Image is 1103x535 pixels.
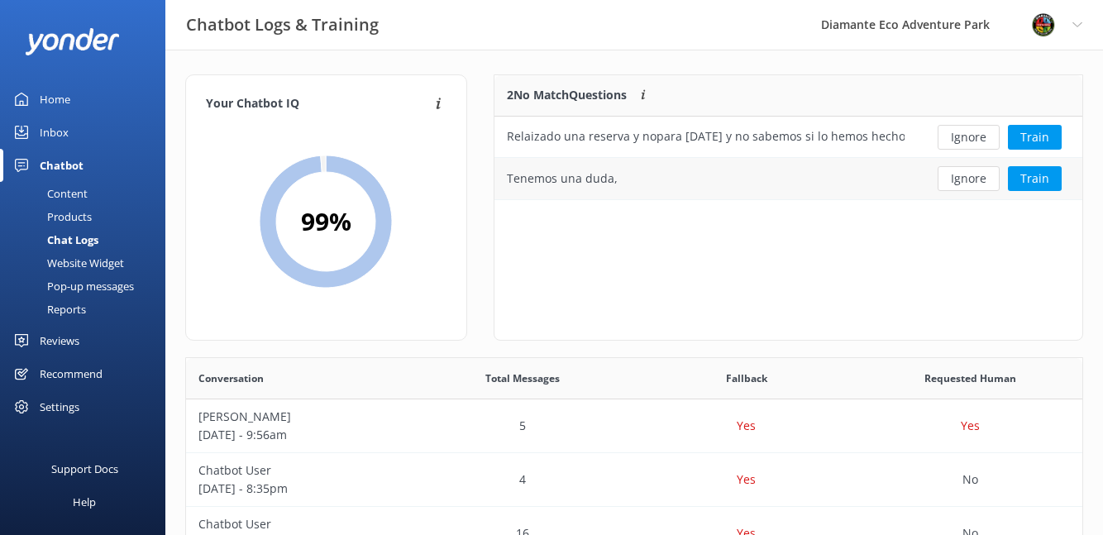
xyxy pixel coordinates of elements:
p: Yes [737,417,756,435]
div: row [186,453,1082,507]
div: Chat Logs [10,228,98,251]
img: yonder-white-logo.png [25,28,120,55]
div: row [494,158,1082,199]
a: Website Widget [10,251,165,275]
div: grid [494,117,1082,199]
div: Content [10,182,88,205]
div: Chatbot [40,149,84,182]
div: Support Docs [51,452,118,485]
p: Chatbot User [198,515,398,533]
button: Ignore [938,125,1000,150]
p: 2 No Match Questions [507,86,627,104]
span: Requested Human [924,370,1016,386]
p: No [962,471,978,489]
p: 5 [519,417,526,435]
div: Relaizado una reserva y nopara [DATE] y no sabemos si lo hemos hecho bien, si se nos ha cobrado ya [507,127,905,146]
p: [DATE] - 8:35pm [198,480,398,498]
span: Conversation [198,370,264,386]
div: Pop-up messages [10,275,134,298]
a: Products [10,205,165,228]
p: [DATE] - 9:56am [198,426,398,444]
button: Ignore [938,166,1000,191]
div: Inbox [40,116,69,149]
a: Chat Logs [10,228,165,251]
div: Recommend [40,357,103,390]
div: row [186,399,1082,453]
h3: Chatbot Logs & Training [186,12,379,38]
button: Train [1008,166,1062,191]
p: [PERSON_NAME] [198,408,398,426]
img: 831-1756915225.png [1031,12,1056,37]
a: Pop-up messages [10,275,165,298]
div: Reports [10,298,86,321]
div: Products [10,205,92,228]
div: Help [73,485,96,518]
div: Home [40,83,70,116]
p: Chatbot User [198,461,398,480]
h2: 99 % [301,202,351,241]
div: row [494,117,1082,158]
p: 4 [519,471,526,489]
div: Reviews [40,324,79,357]
span: Total Messages [485,370,560,386]
h4: Your Chatbot IQ [206,95,431,113]
a: Reports [10,298,165,321]
div: Settings [40,390,79,423]
p: Yes [961,417,980,435]
p: Yes [737,471,756,489]
button: Train [1008,125,1062,150]
div: Website Widget [10,251,124,275]
a: Content [10,182,165,205]
div: Tenemos una duda, [507,170,618,188]
span: Fallback [726,370,767,386]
